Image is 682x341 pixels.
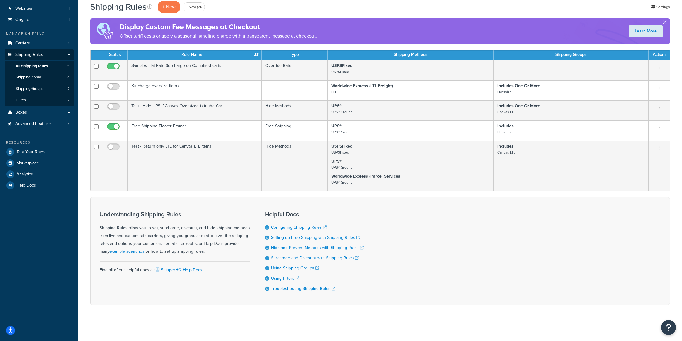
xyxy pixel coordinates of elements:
span: Shipping Groups [16,86,43,91]
strong: UPS® [331,158,342,164]
a: Test Your Rates [5,147,74,157]
div: Resources [5,140,74,145]
strong: Includes One Or More [497,83,540,89]
th: Actions [649,49,670,60]
small: FFrames [497,129,511,135]
li: Websites [5,3,74,14]
td: Free Shipping Floater Frames [128,120,262,141]
li: Filters [5,95,74,106]
td: Test - Hide UPS if Canvas Oversized is in the Cart [128,100,262,120]
td: Override Rate [262,60,328,80]
a: Help Docs [5,180,74,191]
small: UPS® Ground [331,165,353,170]
small: Canvas LTL [497,109,515,115]
small: UPS® Ground [331,180,353,185]
td: Test - Return only LTL for Canvas LTL items [128,141,262,191]
span: Test Your Rates [17,150,45,155]
a: Using Filters [271,275,299,282]
a: Origins 1 [5,14,74,25]
li: Shipping Groups [5,83,74,94]
p: Offset tariff costs or apply a seasonal handling charge with a transparent message at checkout. [120,32,317,40]
li: All Shipping Rules [5,61,74,72]
a: Filters 2 [5,95,74,106]
span: 3 [68,121,70,126]
span: Origins [15,17,29,22]
a: Shipping Groups 7 [5,83,74,94]
div: Manage Shipping [5,31,74,36]
a: ShipperHQ Help Docs [155,267,202,273]
td: Surcharge oversize items [128,80,262,100]
span: Filters [16,98,26,103]
a: Hide and Prevent Methods with Shipping Rules [271,245,364,251]
a: Boxes [5,107,74,118]
a: Advanced Features 3 [5,118,74,129]
span: 4 [68,41,70,46]
button: Open Resource Center [661,320,676,335]
span: All Shipping Rules [16,64,48,69]
strong: UPS® [331,103,342,109]
span: Analytics [17,172,33,177]
img: duties-banner-06bc72dcb5fe05cb3f9472aba00be2ae8eb53ab6f0d8bb03d382ba314ac3c341.png [90,18,120,44]
span: 4 [67,75,69,80]
strong: USPSFixed [331,62,352,69]
a: Using Shipping Groups [271,265,319,271]
th: Rule Name : activate to sort column ascending [128,49,262,60]
li: Carriers [5,38,74,49]
small: USPSFixed [331,150,349,155]
a: Configuring Shipping Rules [271,224,327,230]
strong: Includes [497,123,514,129]
span: Websites [15,6,32,11]
a: Troubleshooting Shipping Rules [271,285,335,292]
th: Type [262,49,328,60]
strong: Includes One Or More [497,103,540,109]
a: Settings [651,3,670,11]
a: Surcharge and Discount with Shipping Rules [271,255,359,261]
a: Websites 1 [5,3,74,14]
a: example scenarios [109,248,144,254]
div: Shipping Rules allow you to set, surcharge, discount, and hide shipping methods from live and cus... [100,211,250,255]
span: Help Docs [17,183,36,188]
span: Marketplace [17,161,39,166]
th: Shipping Groups [494,49,649,60]
small: Canvas LTL [497,150,515,155]
strong: Worldwide Express (Parcel Services) [331,173,401,179]
span: Shipping Rules [15,52,43,57]
strong: UPS® [331,123,342,129]
span: 5 [67,64,69,69]
a: Analytics [5,169,74,180]
li: Shipping Zones [5,72,74,83]
small: LTL [331,89,337,95]
small: UPS® Ground [331,129,353,135]
a: Shipping Rules [5,49,74,60]
td: Samples Flat Rate Surcharge on Combined carts [128,60,262,80]
small: USPSFixed [331,69,349,75]
span: Carriers [15,41,30,46]
li: Advanced Features [5,118,74,129]
h1: Shipping Rules [90,1,146,13]
a: Carriers 4 [5,38,74,49]
li: Origins [5,14,74,25]
strong: USPSFixed [331,143,352,149]
a: Learn More [629,25,663,37]
span: 7 [68,86,69,91]
span: Boxes [15,110,27,115]
h3: Understanding Shipping Rules [100,211,250,218]
small: UPS® Ground [331,109,353,115]
h3: Helpful Docs [265,211,364,218]
li: Shipping Rules [5,49,74,106]
td: Free Shipping [262,120,328,141]
td: Hide Methods [262,100,328,120]
a: Shipping Zones 4 [5,72,74,83]
strong: Worldwide Express (LTL Freight) [331,83,393,89]
td: Hide Methods [262,141,328,191]
span: 1 [69,6,70,11]
span: Advanced Features [15,121,52,126]
h4: Display Custom Fee Messages at Checkout [120,22,317,32]
th: Status [102,49,128,60]
li: Marketplace [5,158,74,169]
span: 2 [67,98,69,103]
